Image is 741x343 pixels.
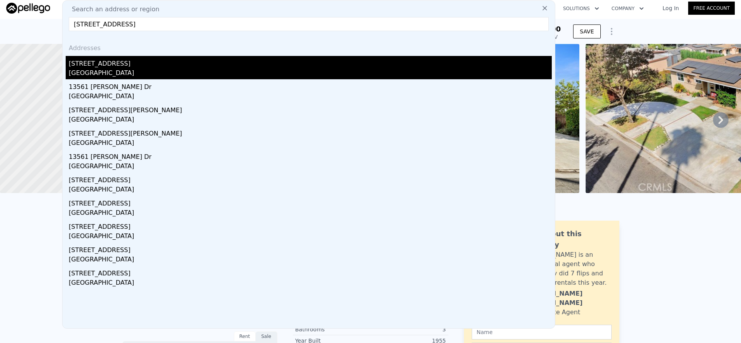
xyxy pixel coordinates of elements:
span: Search an address or region [66,5,159,14]
div: 13561 [PERSON_NAME] Dr [69,79,552,92]
img: Pellego [6,3,50,14]
div: [STREET_ADDRESS] [69,172,552,185]
div: [GEOGRAPHIC_DATA] [69,278,552,289]
a: Log In [653,4,688,12]
div: [GEOGRAPHIC_DATA] [69,115,552,126]
div: [GEOGRAPHIC_DATA] [69,92,552,103]
button: SAVE [573,24,600,38]
div: [PERSON_NAME] is an active local agent who personally did 7 flips and bought 3 rentals this year. [525,250,612,287]
div: [STREET_ADDRESS] [69,219,552,232]
div: Rent [234,331,256,341]
div: [STREET_ADDRESS][PERSON_NAME] [69,126,552,138]
div: Ask about this property [525,228,612,250]
div: [STREET_ADDRESS] [69,242,552,255]
div: Bathrooms [295,326,371,333]
div: Sale [256,331,277,341]
div: [GEOGRAPHIC_DATA] [69,138,552,149]
a: Free Account [688,2,735,15]
div: [GEOGRAPHIC_DATA] [69,208,552,219]
div: [STREET_ADDRESS][PERSON_NAME] [69,103,552,115]
div: [GEOGRAPHIC_DATA] [69,185,552,196]
div: 3 [371,326,446,333]
div: [GEOGRAPHIC_DATA] [69,255,552,266]
div: [GEOGRAPHIC_DATA] [69,68,552,79]
input: Enter an address, city, region, neighborhood or zip code [69,17,549,31]
button: Company [605,2,650,16]
button: Solutions [557,2,605,16]
button: Show Options [604,24,619,39]
div: 13561 [PERSON_NAME] Dr [69,149,552,162]
div: [GEOGRAPHIC_DATA] [69,232,552,242]
div: [GEOGRAPHIC_DATA] [69,162,552,172]
div: [STREET_ADDRESS] [69,266,552,278]
div: [STREET_ADDRESS] [69,56,552,68]
div: [STREET_ADDRESS] [69,196,552,208]
div: [PERSON_NAME] [PERSON_NAME] [525,289,612,308]
input: Name [472,325,612,340]
div: Addresses [66,37,552,56]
